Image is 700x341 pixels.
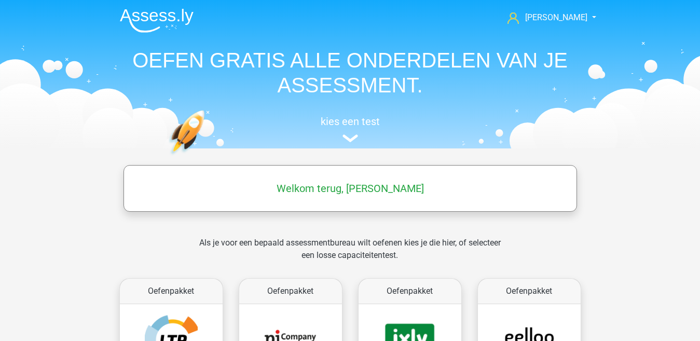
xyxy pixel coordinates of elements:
img: oefenen [169,110,245,204]
a: [PERSON_NAME] [503,11,588,24]
h5: Welkom terug, [PERSON_NAME] [129,182,572,195]
img: Assessly [120,8,194,33]
h5: kies een test [112,115,589,128]
h1: OEFEN GRATIS ALLE ONDERDELEN VAN JE ASSESSMENT. [112,48,589,98]
a: kies een test [112,115,589,143]
span: [PERSON_NAME] [525,12,587,22]
img: assessment [342,134,358,142]
div: Als je voor een bepaald assessmentbureau wilt oefenen kies je die hier, of selecteer een losse ca... [191,237,509,274]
